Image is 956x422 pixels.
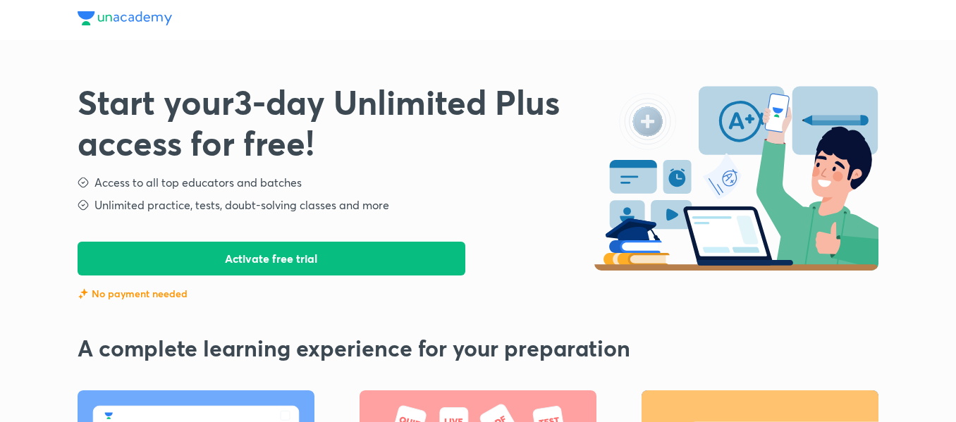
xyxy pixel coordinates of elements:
h5: Access to all top educators and batches [94,174,302,191]
h5: Unlimited practice, tests, doubt-solving classes and more [94,197,389,213]
a: Unacademy [78,11,172,29]
h3: Start your 3 -day Unlimited Plus access for free! [78,82,594,163]
img: feature [78,288,89,299]
button: Activate free trial [78,242,465,275]
img: step [76,175,90,190]
img: Unacademy [78,11,172,25]
h2: A complete learning experience for your preparation [78,335,878,361]
p: No payment needed [92,287,188,301]
img: start-free-trial [594,82,878,271]
img: step [76,198,90,212]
